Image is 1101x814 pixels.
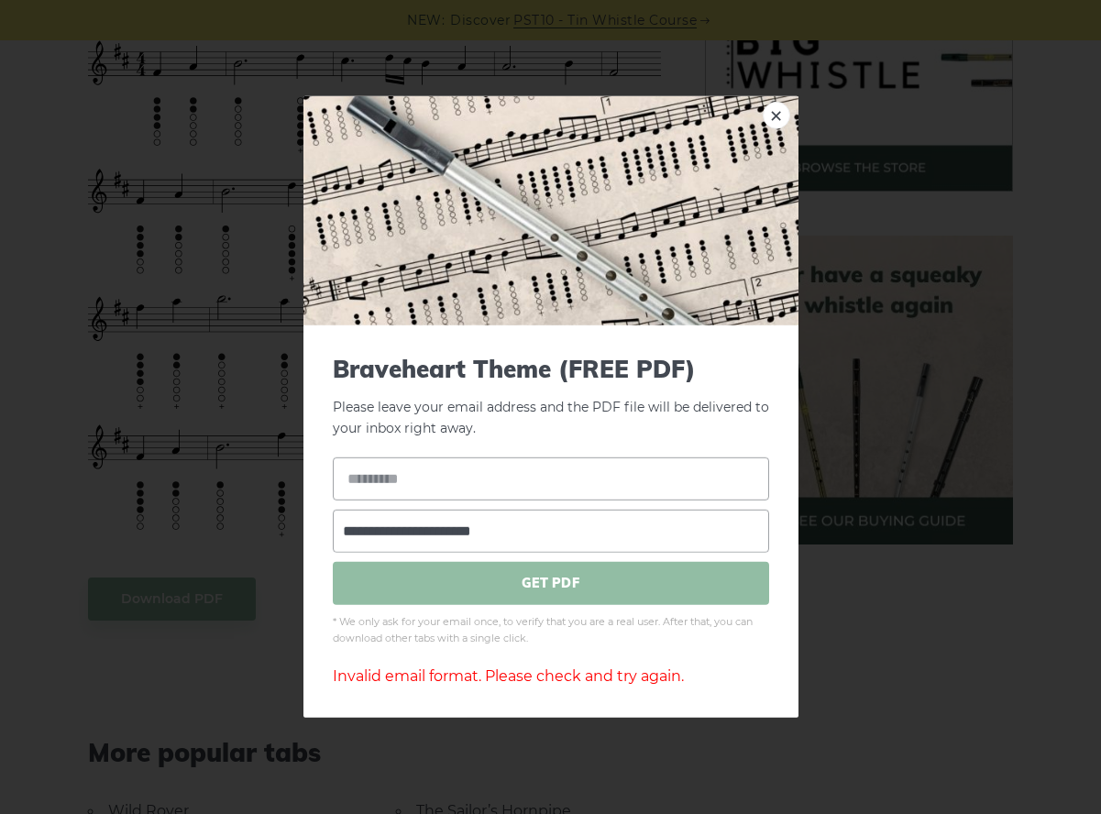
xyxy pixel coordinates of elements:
p: Please leave your email address and the PDF file will be delivered to your inbox right away. [333,355,769,439]
a: × [763,102,790,129]
span: GET PDF [333,561,769,604]
span: Braveheart Theme (FREE PDF) [333,355,769,383]
div: Invalid email format. Please check and try again. [333,665,769,688]
span: * We only ask for your email once, to verify that you are a real user. After that, you can downlo... [333,613,769,646]
img: Tin Whistle Tab Preview [303,96,798,325]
